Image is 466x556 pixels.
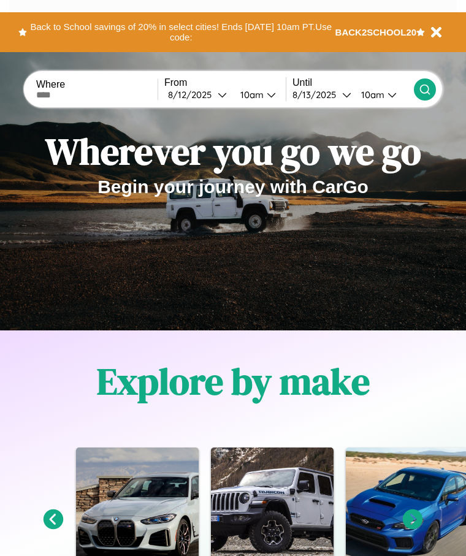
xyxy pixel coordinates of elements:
label: Until [292,77,414,88]
h1: Explore by make [97,356,370,406]
label: From [164,77,286,88]
button: Back to School savings of 20% in select cities! Ends [DATE] 10am PT.Use code: [27,18,335,46]
div: 10am [355,89,388,101]
button: 10am [231,88,286,101]
label: Where [36,79,158,90]
button: 10am [351,88,414,101]
div: 10am [234,89,267,101]
div: 8 / 13 / 2025 [292,89,342,101]
b: BACK2SCHOOL20 [335,27,417,37]
div: 8 / 12 / 2025 [168,89,218,101]
button: 8/12/2025 [164,88,231,101]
